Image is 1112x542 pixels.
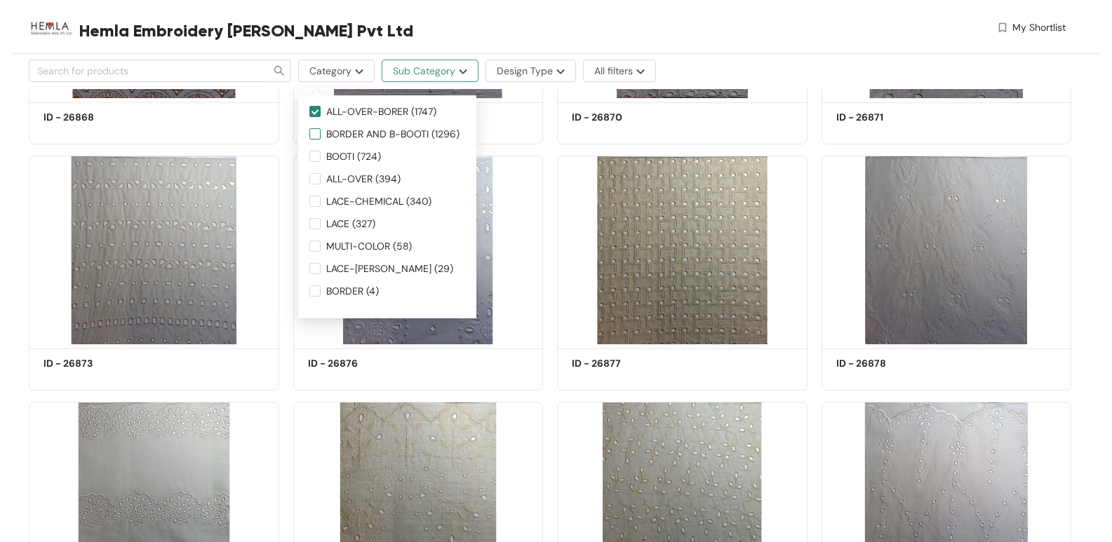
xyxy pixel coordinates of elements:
img: 41b86d1c-5024-47a9-8326-ec5a43157d3f [822,156,1072,344]
img: 5712eddc-eb46-46a6-86fb-788d248e3b63 [29,156,279,344]
h5: ID - 26868 [43,110,163,125]
span: BORDER (4) [321,283,384,299]
h5: ID - 26873 [43,356,163,371]
span: Sub Category [393,63,455,79]
h5: ID - 26871 [836,110,956,125]
span: My Shortlist [1012,20,1066,35]
span: All filters [594,63,633,79]
img: more-options [553,69,565,74]
h5: ID - 26877 [572,356,691,371]
img: Buyer Portal [29,6,74,51]
img: more-options [633,69,645,74]
button: Sub Categorymore-options [382,60,478,82]
span: Hemla Embroidery [PERSON_NAME] Pvt Ltd [79,18,413,43]
input: Search for products [37,63,249,79]
span: BOOTI (724) [321,149,387,164]
h5: ID - 26876 [308,356,427,371]
span: MULTI-COLOR (58) [321,238,417,254]
button: search [268,60,290,82]
h5: ID - 26878 [836,356,956,371]
span: LACE-[PERSON_NAME] (29) [321,261,459,276]
span: LACE-CHEMICAL (340) [321,194,437,209]
h5: ID - 26870 [572,110,691,125]
span: search [268,65,290,76]
img: more-options [455,69,467,74]
span: ALL-OVER-BORER (1747) [321,104,442,119]
button: Design Typemore-options [485,60,576,82]
img: wishlist [996,20,1009,35]
img: 9201326f-7209-4aa8-bbea-0c865b9e346a [557,156,808,344]
span: Design Type [497,63,553,79]
button: All filtersmore-options [583,60,656,82]
button: Categorymore-options [298,60,375,82]
img: more-options [351,69,363,74]
span: ALL-OVER (394) [321,171,406,187]
span: LACE (327) [321,216,381,231]
span: BORDER AND B-BOOTI (1296) [321,126,465,142]
span: Category [309,63,351,79]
